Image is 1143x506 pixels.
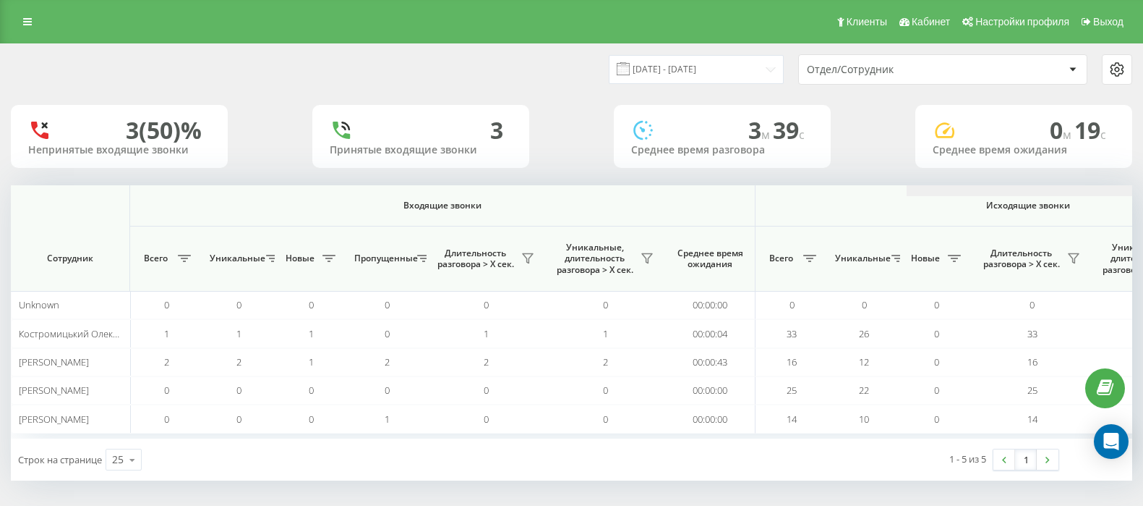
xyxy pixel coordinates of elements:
[330,144,512,156] div: Принятые входящие звонки
[385,384,390,397] span: 0
[761,127,773,143] span: м
[385,327,390,340] span: 0
[859,384,869,397] span: 22
[859,355,869,368] span: 12
[1027,384,1037,397] span: 25
[164,384,169,397] span: 0
[164,413,169,426] span: 0
[168,200,717,211] span: Входящие звонки
[112,452,124,467] div: 25
[164,327,169,340] span: 1
[236,327,241,340] span: 1
[434,248,517,270] span: Длительность разговора > Х сек.
[309,355,314,368] span: 1
[309,298,314,311] span: 0
[773,114,805,146] span: 39
[787,355,797,368] span: 16
[789,298,795,311] span: 0
[665,405,755,433] td: 00:00:00
[19,327,139,340] span: Костромицький Олександр
[665,291,755,319] td: 00:00:00
[676,248,744,270] span: Среднее время ожидания
[665,376,755,405] td: 00:00:00
[19,355,89,368] span: [PERSON_NAME]
[847,16,887,28] span: Клиенты
[19,384,89,397] span: [PERSON_NAME]
[309,327,314,340] span: 1
[934,298,939,311] span: 0
[164,355,169,368] span: 2
[603,413,608,426] span: 0
[934,413,939,426] span: 0
[912,16,950,28] span: Кабинет
[354,253,413,264] span: Пропущенные
[1100,127,1106,143] span: c
[603,355,608,368] span: 2
[484,355,489,368] span: 2
[484,298,489,311] span: 0
[236,355,241,368] span: 2
[859,327,869,340] span: 26
[665,348,755,376] td: 00:00:43
[1050,114,1074,146] span: 0
[164,298,169,311] span: 0
[1027,413,1037,426] span: 14
[603,298,608,311] span: 0
[28,144,210,156] div: Непринятые входящие звонки
[236,384,241,397] span: 0
[934,355,939,368] span: 0
[1027,327,1037,340] span: 33
[282,253,318,264] span: Новые
[385,298,390,311] span: 0
[1029,298,1035,311] span: 0
[933,144,1115,156] div: Среднее время ожидания
[787,413,797,426] span: 14
[859,413,869,426] span: 10
[126,117,202,144] div: 3 (50)%
[210,253,262,264] span: Уникальные
[787,327,797,340] span: 33
[137,253,174,264] span: Всего
[1063,127,1074,143] span: м
[236,413,241,426] span: 0
[1074,114,1106,146] span: 19
[19,413,89,426] span: [PERSON_NAME]
[603,384,608,397] span: 0
[949,452,986,466] div: 1 - 5 из 5
[23,253,117,264] span: Сотрудник
[19,298,59,311] span: Unknown
[484,384,489,397] span: 0
[980,248,1063,270] span: Длительность разговора > Х сек.
[309,384,314,397] span: 0
[975,16,1069,28] span: Настройки профиля
[484,327,489,340] span: 1
[490,117,503,144] div: 3
[385,413,390,426] span: 1
[236,298,241,311] span: 0
[553,242,636,276] span: Уникальные, длительность разговора > Х сек.
[787,384,797,397] span: 25
[934,327,939,340] span: 0
[807,64,980,76] div: Отдел/Сотрудник
[1093,16,1123,28] span: Выход
[1027,355,1037,368] span: 16
[309,413,314,426] span: 0
[748,114,773,146] span: 3
[763,253,799,264] span: Всего
[631,144,813,156] div: Среднее время разговора
[862,298,867,311] span: 0
[835,253,887,264] span: Уникальные
[907,253,943,264] span: Новые
[799,127,805,143] span: c
[934,384,939,397] span: 0
[1015,450,1037,470] a: 1
[484,413,489,426] span: 0
[665,319,755,347] td: 00:00:04
[1094,424,1129,459] div: Open Intercom Messenger
[385,355,390,368] span: 2
[603,327,608,340] span: 1
[18,453,102,466] span: Строк на странице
